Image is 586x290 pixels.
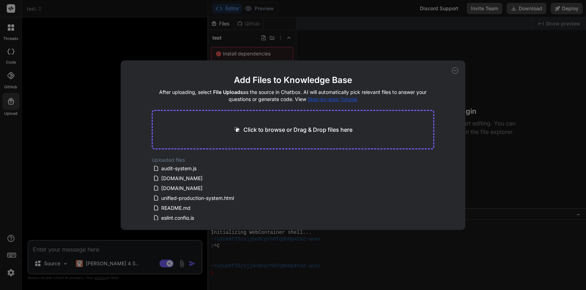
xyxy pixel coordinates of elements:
h4: After uploading, select as the source in Chatbox. AI will automatically pick relevant files to an... [152,89,434,103]
span: File Uploads [213,89,243,95]
span: Step-by-step Tutorial [308,96,357,102]
h2: Add Files to Knowledge Base [152,75,434,86]
span: eslint.config.js [161,214,195,222]
span: [DOMAIN_NAME] [161,174,203,183]
h2: Uploaded files [152,156,434,164]
span: unified-production-system.html [161,194,235,202]
span: README.md [161,204,191,212]
span: audit-system.js [161,164,197,173]
span: [DOMAIN_NAME] [161,184,203,193]
p: Click to browse or Drag & Drop files here [243,125,352,134]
